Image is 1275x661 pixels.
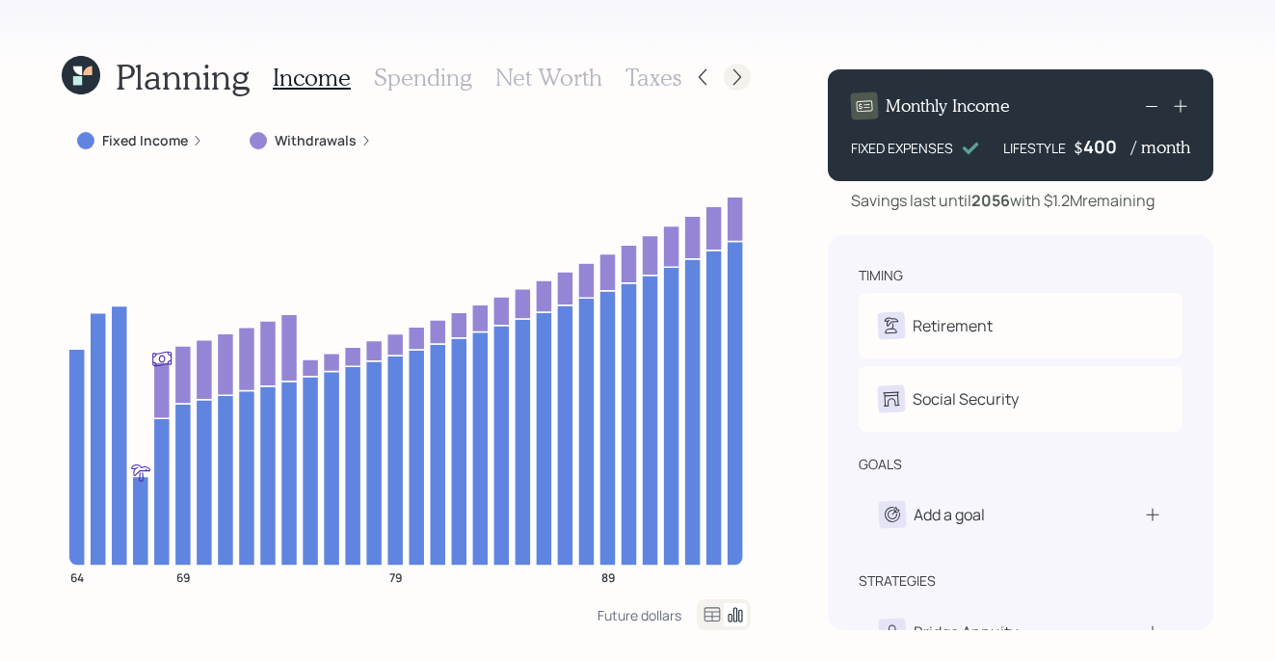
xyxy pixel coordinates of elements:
div: Add a goal [914,503,985,526]
div: Social Security [913,387,1019,410]
div: Bridge Annuity [914,621,1018,644]
div: Retirement [913,314,993,337]
div: goals [859,455,902,474]
div: Future dollars [598,606,681,624]
div: FIXED EXPENSES [851,138,953,158]
tspan: 79 [389,568,402,585]
tspan: 69 [176,568,190,585]
div: LIFESTYLE [1003,138,1066,158]
h1: Planning [116,56,250,97]
div: 400 [1083,135,1131,158]
label: Fixed Income [102,131,188,150]
h3: Net Worth [495,64,602,92]
h3: Income [273,64,351,92]
h4: $ [1074,137,1083,158]
label: Withdrawals [275,131,357,150]
tspan: 64 [70,568,84,585]
h3: Taxes [625,64,681,92]
tspan: 89 [601,568,615,585]
h3: Spending [374,64,472,92]
h4: / month [1131,137,1190,158]
div: Savings last until with $1.2M remaining [851,189,1155,212]
h4: Monthly Income [886,95,1010,117]
div: strategies [859,571,936,591]
div: timing [859,266,903,285]
b: 2056 [971,190,1010,211]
